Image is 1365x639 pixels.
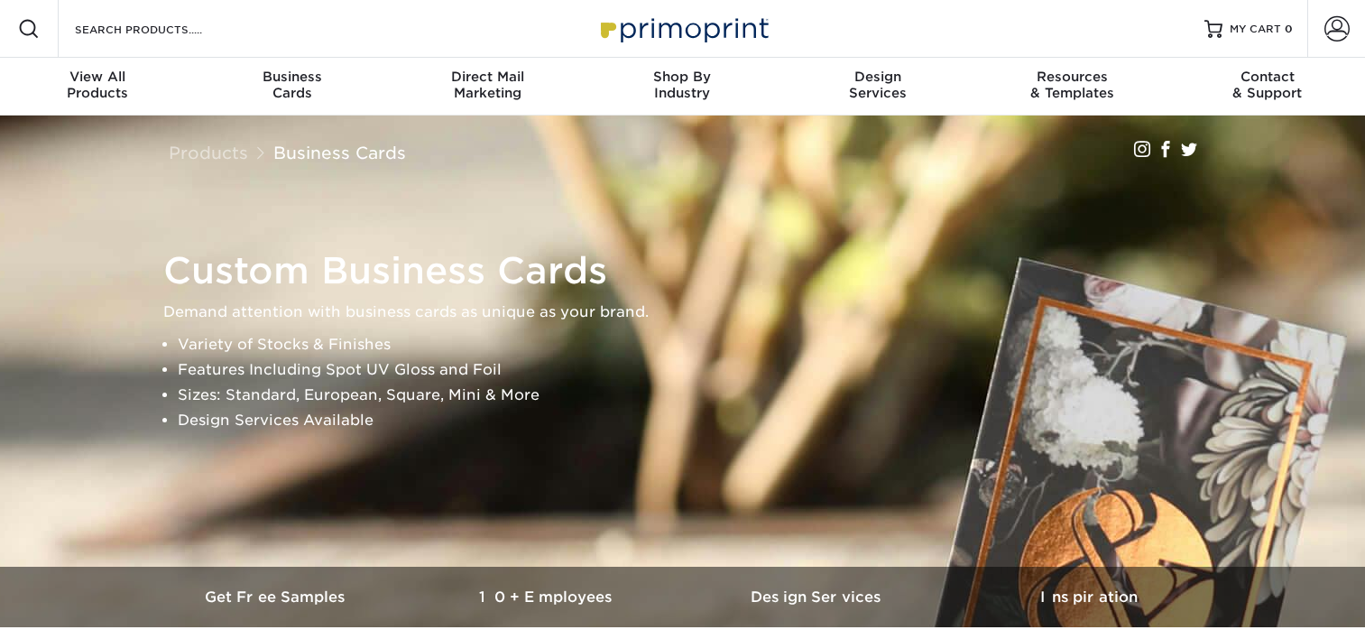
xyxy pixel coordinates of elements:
span: Design [780,69,975,85]
input: SEARCH PRODUCTS..... [73,18,249,40]
h3: Inspiration [954,588,1224,606]
a: DesignServices [780,58,975,116]
h3: 10+ Employees [412,588,683,606]
a: Design Services [683,567,954,627]
span: Direct Mail [390,69,585,85]
li: Sizes: Standard, European, Square, Mini & More [178,383,1219,408]
a: Inspiration [954,567,1224,627]
h1: Custom Business Cards [163,249,1219,292]
span: 0 [1285,23,1293,35]
span: Contact [1170,69,1365,85]
div: Cards [195,69,390,101]
a: Contact& Support [1170,58,1365,116]
a: Business Cards [273,143,406,162]
li: Design Services Available [178,408,1219,433]
a: Shop ByIndustry [585,58,779,116]
span: Business [195,69,390,85]
div: Marketing [390,69,585,101]
li: Features Including Spot UV Gloss and Foil [178,357,1219,383]
a: 10+ Employees [412,567,683,627]
h3: Get Free Samples [142,588,412,606]
h3: Design Services [683,588,954,606]
div: & Support [1170,69,1365,101]
a: Direct MailMarketing [390,58,585,116]
span: MY CART [1230,22,1281,37]
p: Demand attention with business cards as unique as your brand. [163,300,1219,325]
li: Variety of Stocks & Finishes [178,332,1219,357]
span: Shop By [585,69,779,85]
img: Primoprint [593,9,773,48]
span: Resources [975,69,1170,85]
div: Industry [585,69,779,101]
a: BusinessCards [195,58,390,116]
a: Resources& Templates [975,58,1170,116]
a: Get Free Samples [142,567,412,627]
div: & Templates [975,69,1170,101]
div: Services [780,69,975,101]
a: Products [169,143,248,162]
